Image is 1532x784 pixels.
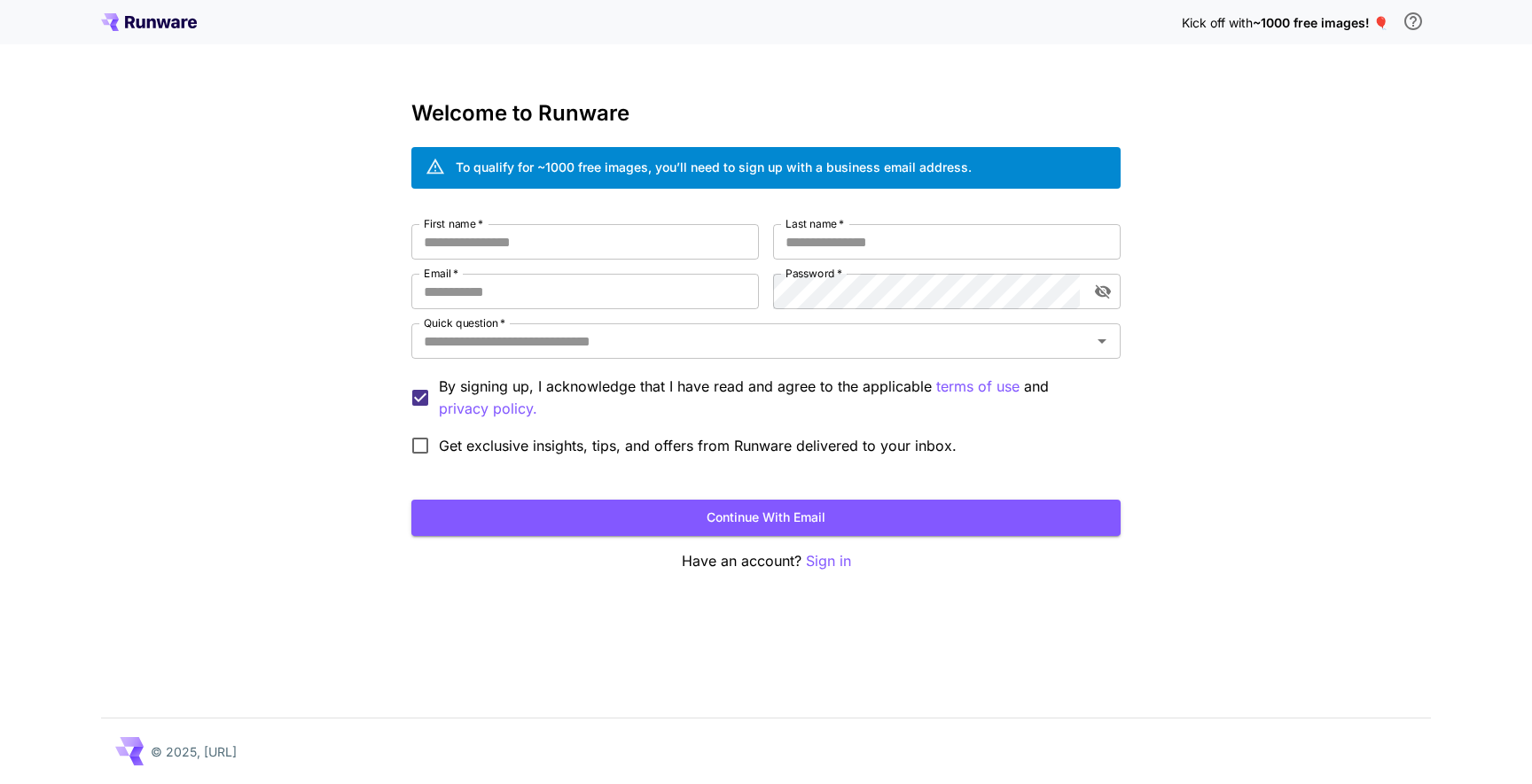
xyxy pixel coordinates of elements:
div: To qualify for ~1000 free images, you’ll need to sign up with a business email address. [456,158,972,176]
span: ~1000 free images! 🎈 [1253,15,1388,30]
span: Kick off with [1182,15,1253,30]
button: By signing up, I acknowledge that I have read and agree to the applicable and privacy policy. [936,376,1020,398]
label: Quick question [424,315,505,330]
label: Email [424,266,458,281]
p: privacy policy. [439,398,537,420]
span: Get exclusive insights, tips, and offers from Runware delivered to your inbox. [439,435,957,456]
h3: Welcome to Runware [411,101,1121,126]
button: In order to qualify for free credit, you need to sign up with a business email address and click ... [1395,4,1431,39]
button: Open [1090,329,1114,353]
button: Continue with email [411,500,1121,536]
p: © 2025, [URL] [151,742,237,761]
p: By signing up, I acknowledge that I have read and agree to the applicable and [439,376,1106,420]
p: terms of use [936,376,1020,398]
button: By signing up, I acknowledge that I have read and agree to the applicable terms of use and [439,398,537,420]
label: First name [424,216,483,231]
button: toggle password visibility [1087,276,1119,307]
label: Last name [786,216,844,231]
p: Have an account? [411,550,1121,572]
label: Password [786,266,842,281]
button: Sign in [806,550,851,572]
